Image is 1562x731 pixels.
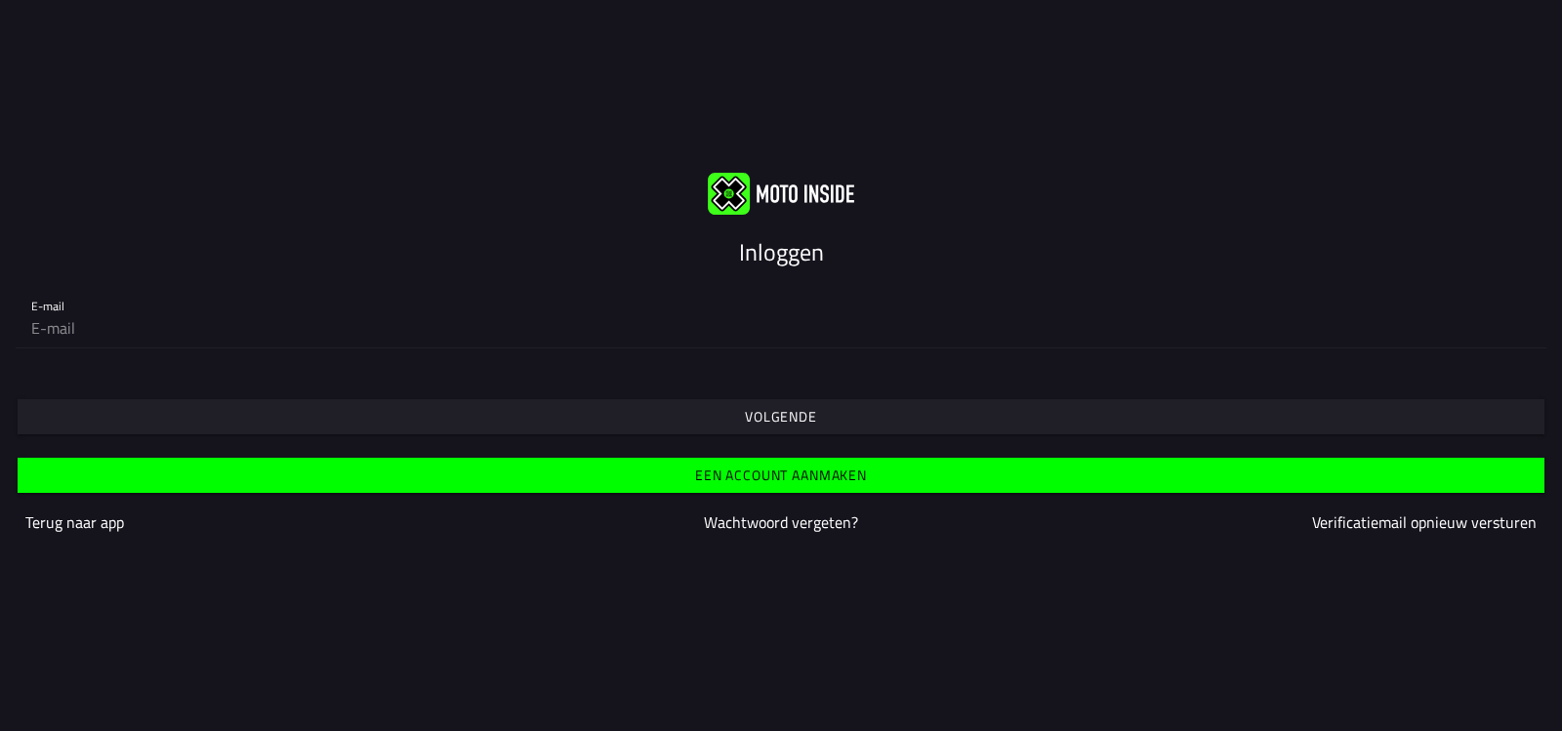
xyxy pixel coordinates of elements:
[739,234,824,269] ion-text: Inloggen
[31,308,1531,347] input: E-mail
[704,510,858,534] a: Wachtwoord vergeten?
[25,510,124,534] a: Terug naar app
[18,458,1544,493] ion-button: Een account aanmaken
[1312,510,1537,534] a: Verificatiemail opnieuw versturen
[745,410,817,424] ion-text: Volgende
